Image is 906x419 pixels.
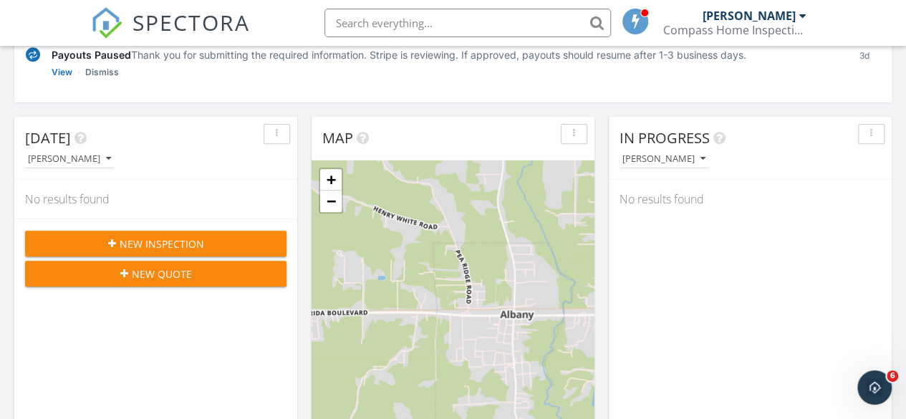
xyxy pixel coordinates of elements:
div: Thank you for submitting the required information. Stripe is reviewing. If approved, payouts shou... [52,47,837,62]
span: New Inspection [120,236,204,251]
img: The Best Home Inspection Software - Spectora [91,7,122,39]
button: [PERSON_NAME] [25,150,114,169]
div: [PERSON_NAME] [622,154,705,164]
input: Search everything... [324,9,611,37]
span: New Quote [132,266,192,281]
div: No results found [609,180,892,218]
span: Payouts Paused [52,49,131,61]
a: SPECTORA [91,19,250,49]
span: In Progress [620,128,710,148]
a: Dismiss [85,65,119,80]
span: SPECTORA [132,7,250,37]
a: Zoom in [320,169,342,191]
div: 3d [848,47,880,80]
a: Zoom out [320,191,342,212]
a: View [52,65,72,80]
div: Compass Home Inspections [663,23,806,37]
span: Map [322,128,353,148]
button: New Quote [25,261,286,286]
button: New Inspection [25,231,286,256]
div: No results found [14,180,297,218]
div: [PERSON_NAME] [703,9,796,23]
div: [PERSON_NAME] [28,154,111,164]
span: 6 [887,370,898,382]
span: [DATE] [25,128,71,148]
button: [PERSON_NAME] [620,150,708,169]
img: under-review-2fe708636b114a7f4b8d.svg [26,47,40,62]
iframe: Intercom live chat [857,370,892,405]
